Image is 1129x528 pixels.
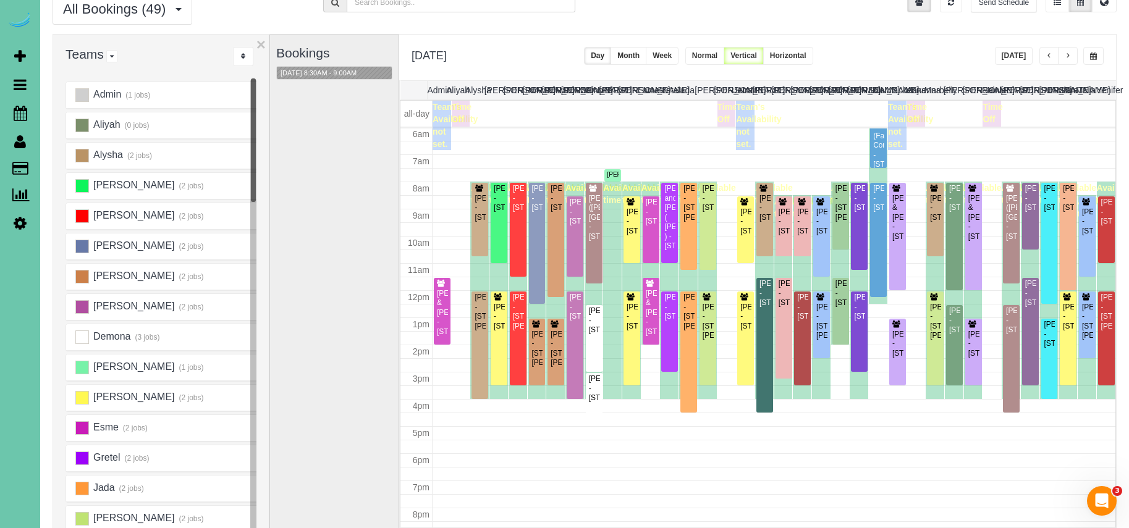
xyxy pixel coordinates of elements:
small: (1 jobs) [124,91,151,99]
div: [PERSON_NAME] - [STREET_ADDRESS] [664,293,675,321]
th: Marbelly [924,81,944,99]
span: Available time [641,183,679,205]
div: [PERSON_NAME] and [PERSON_NAME] ( [PERSON_NAME] ) - [STREET_ADDRESS] [664,184,675,251]
span: Available time [1021,183,1059,205]
small: (3 jobs) [133,333,160,342]
span: Teams [66,47,104,61]
button: [DATE] [995,47,1033,65]
th: Reinier [982,81,1001,99]
span: Demona [91,331,130,342]
th: [PERSON_NAME] [829,81,848,99]
span: Alysha [91,149,123,160]
span: 2pm [413,346,429,356]
div: [PERSON_NAME] - [STREET_ADDRESS][PERSON_NAME] [929,303,941,341]
div: [PERSON_NAME] - [STREET_ADDRESS] [626,303,638,331]
th: [PERSON_NAME] [752,81,771,99]
div: [PERSON_NAME] - [STREET_ADDRESS] [873,184,884,212]
span: [PERSON_NAME] [91,513,174,523]
th: [PERSON_NAME] [714,81,733,99]
h3: Bookings [276,46,392,60]
div: [PERSON_NAME] - [STREET_ADDRESS] [1101,198,1113,226]
th: [PERSON_NAME] [484,81,504,99]
th: Mackenna [886,81,905,99]
span: Team's Availability not set. [888,102,933,149]
div: [PERSON_NAME] - [STREET_ADDRESS] [1005,306,1017,335]
span: 9am [413,211,429,220]
img: Automaid Logo [7,12,32,30]
div: [PERSON_NAME] - [STREET_ADDRESS][PERSON_NAME] [816,303,827,341]
span: Available time [926,183,963,205]
span: [PERSON_NAME] [91,180,174,190]
small: (1 jobs) [177,363,204,372]
th: [PERSON_NAME] [619,81,638,99]
div: [PERSON_NAME] (GHC) - [STREET_ADDRESS] [607,170,745,178]
span: 3pm [413,374,429,383]
div: [PERSON_NAME] & [PERSON_NAME] - [STREET_ADDRESS] [892,194,903,241]
div: [PERSON_NAME] - [STREET_ADDRESS] [493,184,505,212]
th: Gretel [656,81,675,99]
small: (2 jobs) [177,393,204,402]
span: Available time [528,183,565,205]
div: [PERSON_NAME] - [STREET_ADDRESS] [759,279,771,308]
th: [PERSON_NAME] [523,81,542,99]
div: [PERSON_NAME] - [STREET_ADDRESS] [949,184,960,212]
small: (2 jobs) [125,151,152,160]
button: Week [646,47,679,65]
small: (2 jobs) [177,182,204,190]
span: Available time [698,183,736,205]
div: [PERSON_NAME] ([PERSON_NAME][GEOGRAPHIC_DATA]) - [STREET_ADDRESS] [1005,194,1017,241]
span: Available time [585,183,622,205]
span: 10am [408,238,429,248]
div: [PERSON_NAME] & [PERSON_NAME] - [STREET_ADDRESS] [645,289,657,337]
span: 6pm [413,455,429,465]
div: [PERSON_NAME] - [STREET_ADDRESS] [892,330,903,358]
span: Esme [91,422,118,432]
span: Available time [850,183,887,205]
div: [PERSON_NAME] - [STREET_ADDRESS] [512,184,524,212]
div: [PERSON_NAME] - [STREET_ADDRESS][PERSON_NAME] [683,184,695,222]
button: × [256,36,266,52]
th: [PERSON_NAME] [504,81,523,99]
div: [PERSON_NAME] ([PERSON_NAME][GEOGRAPHIC_DATA]) - [STREET_ADDRESS] [588,194,600,241]
button: Normal [685,47,724,65]
span: Available time [603,183,641,205]
div: [PERSON_NAME] - [STREET_ADDRESS] [853,293,865,321]
div: [PERSON_NAME] - [STREET_ADDRESS] [569,198,581,226]
span: 7pm [413,482,429,492]
th: [PERSON_NAME] [810,81,829,99]
span: Available time [509,183,546,205]
span: Available time [679,183,717,205]
span: Time Off [983,102,1002,124]
div: [PERSON_NAME] - [STREET_ADDRESS] [778,207,790,236]
div: [PERSON_NAME] - [STREET_ADDRESS] [569,293,581,321]
div: [PERSON_NAME] - [STREET_ADDRESS][PERSON_NAME] [550,330,562,368]
div: [PERSON_NAME] - [STREET_ADDRESS] [778,279,790,308]
div: [PERSON_NAME] - [STREET_ADDRESS] [797,293,808,321]
span: Available time [1078,196,1115,219]
div: [PERSON_NAME] - [STREET_ADDRESS] [645,198,657,226]
th: [PERSON_NAME] [695,81,714,99]
span: Available time [793,196,831,219]
span: Aliyah [91,119,120,130]
div: [PERSON_NAME] - [STREET_ADDRESS][PERSON_NAME] [835,184,847,222]
div: [PERSON_NAME] - [STREET_ADDRESS] [1081,207,1093,236]
span: Available time [1040,183,1078,205]
span: 3 [1112,486,1122,496]
div: [PERSON_NAME] - [STREET_ADDRESS] [949,306,960,335]
div: [PERSON_NAME] & [PERSON_NAME] - [STREET_ADDRESS] [436,289,448,337]
small: (2 jobs) [177,514,204,523]
span: 12pm [408,292,429,302]
div: [PERSON_NAME] - [STREET_ADDRESS] [626,207,638,236]
div: [PERSON_NAME] - [STREET_ADDRESS] [474,194,486,222]
div: [PERSON_NAME] - [STREET_ADDRESS] [929,194,941,222]
div: [PERSON_NAME] - [STREET_ADDRESS] [816,207,827,236]
h2: [DATE] [412,47,447,62]
small: (2 jobs) [123,454,150,463]
span: 4pm [413,401,429,411]
th: Esme [637,81,656,99]
span: [PERSON_NAME] [91,361,174,372]
span: Available time [964,183,1002,205]
th: [PERSON_NAME] [1001,81,1020,99]
th: Aliyah [446,81,465,99]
